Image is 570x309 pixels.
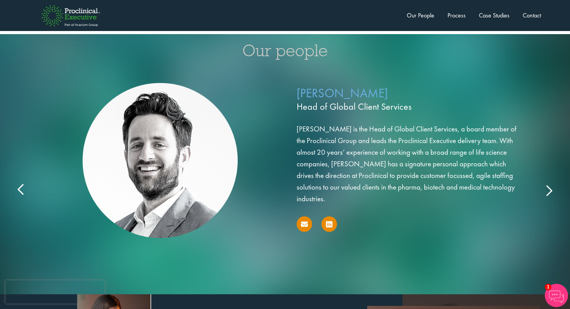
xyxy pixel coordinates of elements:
[14,71,556,276] div: ,
[297,85,523,116] p: [PERSON_NAME]
[83,83,238,238] img: Neil WInn
[297,100,523,113] span: Head of Global Client Services
[479,11,510,19] a: Case Studies
[523,11,541,19] a: Contact
[447,11,466,19] a: Process
[297,123,523,205] p: [PERSON_NAME] is the Head of Global Client Services, a board member of the Proclinical Group and ...
[407,11,434,19] a: Our People
[545,284,568,307] img: Chatbot
[5,280,105,304] iframe: reCAPTCHA
[545,284,551,290] span: 1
